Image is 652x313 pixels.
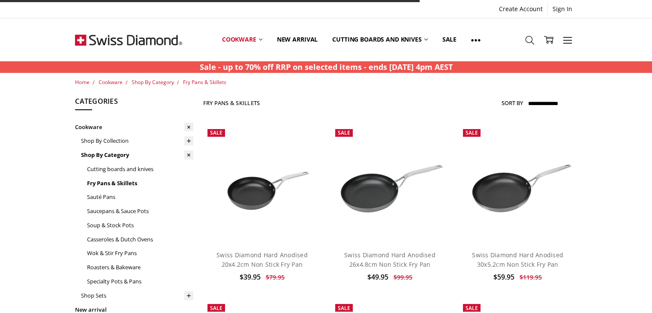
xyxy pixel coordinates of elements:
a: Cutting boards and knives [87,162,193,176]
a: Fry Pans & Skillets [87,176,193,190]
a: Shop By Category [132,78,174,86]
span: Sale [466,129,478,136]
strong: Sale - up to 70% off RRP on selected items - ends [DATE] 4pm AEST [200,62,453,72]
a: Create Account [494,3,547,15]
a: Home [75,78,90,86]
img: Swiss Diamond Hard Anodised 30x5.2cm Non Stick Fry Pan [459,144,577,223]
a: Specialty Pots & Pans [87,274,193,289]
span: $39.95 [240,272,261,282]
span: $119.95 [520,273,542,281]
a: Soup & Stock Pots [87,218,193,232]
label: Sort By [502,96,523,110]
a: Sauté Pans [87,190,193,204]
a: Swiss Diamond Hard Anodised 20x4.2cm Non Stick Fry Pan [203,125,321,243]
span: Sale [466,304,478,312]
span: Sale [210,129,222,136]
a: Cookware [99,78,123,86]
span: $59.95 [493,272,514,282]
a: Sign In [548,3,577,15]
a: Cookware [75,120,193,134]
a: Sale [435,21,464,59]
span: $99.95 [394,273,412,281]
a: Swiss Diamond Hard Anodised 20x4.2cm Non Stick Fry Pan [216,251,308,268]
a: Roasters & Bakeware [87,260,193,274]
a: Swiss Diamond Hard Anodised 30x5.2cm Non Stick Fry Pan [459,125,577,243]
a: Shop By Category [81,148,193,162]
span: Sale [338,129,350,136]
a: Swiss Diamond Hard Anodised 30x5.2cm Non Stick Fry Pan [472,251,563,268]
h1: Fry Pans & Skillets [203,99,260,106]
span: Sale [210,304,222,312]
a: Swiss Diamond Hard Anodised 26x4.8cm Non Stick Fry Pan [344,251,436,268]
span: Sale [338,304,350,312]
span: $49.95 [367,272,388,282]
a: Swiss Diamond Hard Anodised 26x4.8cm Non Stick Fry Pan [331,125,449,243]
a: Fry Pans & Skillets [183,78,226,86]
a: Wok & Stir Fry Pans [87,246,193,260]
a: Saucepans & Sauce Pots [87,204,193,218]
a: New arrival [270,21,325,59]
img: Free Shipping On Every Order [75,18,182,61]
img: Swiss Diamond Hard Anodised 20x4.2cm Non Stick Fry Pan [203,144,321,223]
a: Shop By Collection [81,134,193,148]
a: Shop Sets [81,289,193,303]
span: $79.95 [266,273,285,281]
a: Cutting boards and knives [325,21,435,59]
a: Cookware [215,21,270,59]
img: Swiss Diamond Hard Anodised 26x4.8cm Non Stick Fry Pan [331,144,449,223]
h5: Categories [75,96,193,111]
a: Casseroles & Dutch Ovens [87,232,193,247]
a: Show All [464,21,488,59]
